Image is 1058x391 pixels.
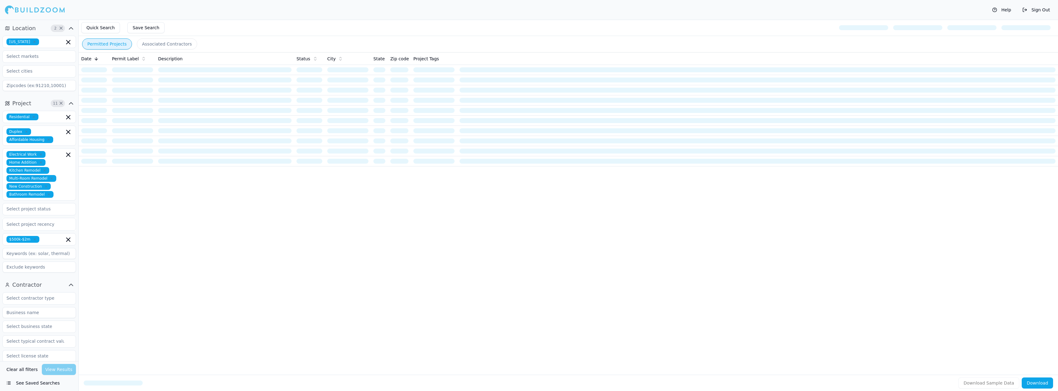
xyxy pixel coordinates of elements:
button: Project11Clear Project filters [2,98,76,108]
input: Select contractor type [3,293,68,304]
button: Download [1022,377,1053,389]
span: Location [12,24,36,33]
button: Sign Out [1019,5,1053,15]
span: Duplex [6,128,31,135]
button: See Saved Searches [2,377,76,389]
span: Contractor [12,281,42,289]
span: $500k-$2m [6,236,39,243]
input: Select typical contract value [3,336,68,347]
button: Save Search [127,22,165,33]
span: City [327,56,336,62]
span: Multi-Room Remodel [6,175,56,182]
input: Select cities [3,66,68,77]
span: Residential [6,114,38,120]
span: Bathroom Remodel [6,191,54,198]
span: Zip code [390,56,409,62]
input: Keywords (ex: solar, thermal) [2,248,76,259]
button: Associated Contractors [137,38,197,50]
span: 11 [52,100,58,106]
span: Kitchen Remodel [6,167,49,174]
span: Home Addition [6,159,46,166]
span: Clear Project filters [59,102,63,105]
input: Select markets [3,51,68,62]
span: Project Tags [413,56,439,62]
input: Select project status [3,203,68,214]
button: Help [989,5,1014,15]
span: Electrical Work [6,151,46,158]
span: New Construction [6,183,51,190]
input: Zipcodes (ex:91210,10001) [2,80,76,91]
button: Quick Search [81,22,120,33]
span: Date [81,56,91,62]
span: [US_STATE] [6,38,39,45]
input: Select license state [3,350,68,361]
span: Affordable Housing [6,136,53,143]
span: 2 [52,25,58,31]
span: State [373,56,385,62]
button: Clear all filters [5,364,39,375]
span: Status [296,56,310,62]
span: Clear Location filters [59,27,63,30]
input: Exclude keywords [2,261,76,273]
button: Contractor [2,280,76,290]
input: Select business state [3,321,68,332]
input: Business name [2,307,76,318]
span: Description [158,56,183,62]
span: Project [12,99,31,108]
button: Location2Clear Location filters [2,23,76,33]
button: Permitted Projects [82,38,132,50]
span: Permit Label [112,56,139,62]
